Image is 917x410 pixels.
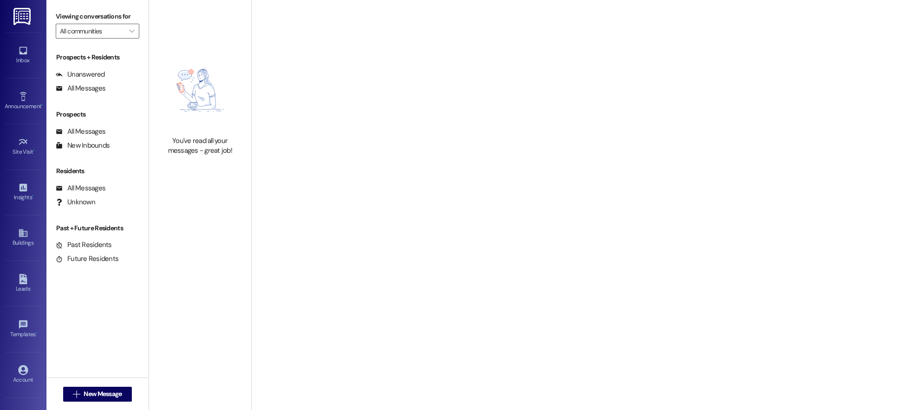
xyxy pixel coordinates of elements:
div: Past + Future Residents [46,223,149,233]
i:  [129,27,134,35]
a: Site Visit • [5,134,42,159]
a: Inbox [5,43,42,68]
a: Account [5,362,42,387]
div: Residents [46,166,149,176]
div: All Messages [56,127,105,137]
span: • [36,330,37,336]
span: • [32,193,33,199]
div: Future Residents [56,254,118,264]
i:  [73,390,80,398]
div: All Messages [56,84,105,93]
a: Buildings [5,225,42,250]
img: empty-state [159,49,241,131]
div: Prospects [46,110,149,119]
div: New Inbounds [56,141,110,150]
span: New Message [84,389,122,399]
a: Leads [5,271,42,296]
img: ResiDesk Logo [13,8,33,25]
div: Prospects + Residents [46,52,149,62]
button: New Message [63,387,132,402]
div: All Messages [56,183,105,193]
div: Unanswered [56,70,105,79]
div: Unknown [56,197,95,207]
input: All communities [60,24,124,39]
span: • [33,147,35,154]
label: Viewing conversations for [56,9,139,24]
a: Insights • [5,180,42,205]
span: • [41,102,43,108]
div: Past Residents [56,240,112,250]
a: Templates • [5,317,42,342]
div: You've read all your messages - great job! [159,136,241,156]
